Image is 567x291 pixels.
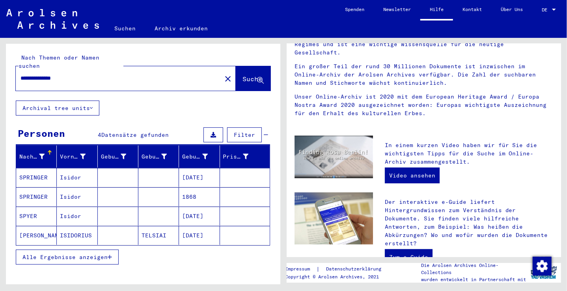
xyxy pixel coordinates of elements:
mat-cell: ISIDORIUS [57,226,97,245]
span: Suche [242,75,262,83]
span: 4 [98,131,101,138]
mat-cell: Isidor [57,207,97,226]
a: Zum e-Guide [385,249,433,265]
div: Geburtsdatum [182,150,219,163]
mat-cell: [DATE] [179,226,220,245]
span: Filter [234,131,255,138]
button: Filter [227,127,262,142]
mat-cell: [DATE] [179,207,220,226]
mat-header-cell: Prisoner # [220,145,270,168]
div: Geburtsname [101,153,126,161]
mat-header-cell: Geburt‏ [138,145,179,168]
a: Impressum [285,265,316,273]
a: Video ansehen [385,168,440,183]
mat-header-cell: Geburtsdatum [179,145,220,168]
mat-cell: TELSIAI [138,226,179,245]
button: Alle Ergebnisse anzeigen [16,250,119,265]
a: Archiv erkunden [145,19,218,38]
div: Vorname [60,150,97,163]
span: Datensätze gefunden [101,131,169,138]
div: Prisoner # [223,150,260,163]
mat-cell: SPRINGER [16,168,57,187]
img: Change consent [533,257,552,276]
a: Datenschutzerklärung [320,265,391,273]
p: Der interaktive e-Guide liefert Hintergrundwissen zum Verständnis der Dokumente. Sie finden viele... [385,198,553,248]
mat-header-cell: Vorname [57,145,97,168]
p: Copyright © Arolsen Archives, 2021 [285,273,391,280]
mat-cell: [DATE] [179,168,220,187]
button: Suche [236,66,270,91]
div: Geburtsdatum [182,153,207,161]
mat-cell: SPYER [16,207,57,226]
mat-label: Nach Themen oder Namen suchen [19,54,99,69]
img: yv_logo.png [529,263,559,282]
a: Suchen [105,19,145,38]
div: Nachname [19,150,56,163]
div: Prisoner # [223,153,248,161]
div: Geburt‏ [142,153,167,161]
span: Alle Ergebnisse anzeigen [22,254,108,261]
mat-cell: 1868 [179,187,220,206]
mat-cell: [PERSON_NAME] [16,226,57,245]
mat-cell: Isidor [57,187,97,206]
div: Geburtsname [101,150,138,163]
mat-header-cell: Nachname [16,145,57,168]
mat-header-cell: Geburtsname [98,145,138,168]
div: Nachname [19,153,45,161]
span: DE [542,7,550,13]
p: Ein großer Teil der rund 30 Millionen Dokumente ist inzwischen im Online-Archiv der Arolsen Archi... [295,62,553,87]
p: wurden entwickelt in Partnerschaft mit [421,276,527,283]
mat-icon: close [223,74,233,84]
p: Unser Online-Archiv ist 2020 mit dem European Heritage Award / Europa Nostra Award 2020 ausgezeic... [295,93,553,118]
mat-cell: SPRINGER [16,187,57,206]
img: eguide.jpg [295,192,373,245]
img: Arolsen_neg.svg [6,9,99,29]
img: video.jpg [295,136,373,178]
p: In einem kurzen Video haben wir für Sie die wichtigsten Tipps für die Suche im Online-Archiv zusa... [385,141,553,166]
button: Clear [220,71,236,86]
mat-cell: Isidor [57,168,97,187]
div: Personen [18,126,65,140]
div: Vorname [60,153,85,161]
div: | [285,265,391,273]
div: Geburt‏ [142,150,179,163]
p: Die Arolsen Archives Online-Collections [421,262,527,276]
button: Archival tree units [16,101,99,116]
